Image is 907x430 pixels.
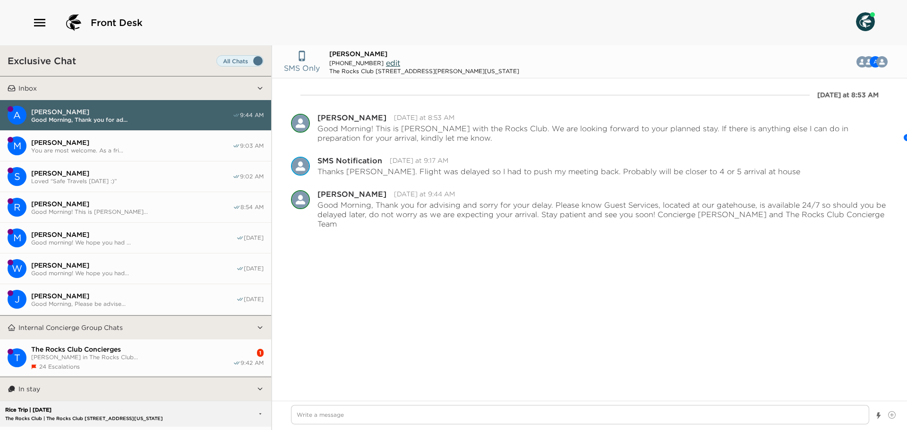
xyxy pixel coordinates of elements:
[291,157,310,176] div: SMS Notification
[31,200,233,208] span: [PERSON_NAME]
[8,228,26,247] div: M
[244,234,264,242] span: [DATE]
[8,136,26,155] div: Mary Beth Flanagan
[240,203,264,211] span: 8:54 AM
[317,124,888,143] p: Good Morning! This is [PERSON_NAME] with the Rocks Club. We are looking forward to your planned s...
[216,55,264,67] label: Set all destinations
[876,56,888,67] div: The Rocks Club Concierge Team
[329,67,519,75] div: The Rocks Club [STREET_ADDRESS][PERSON_NAME][US_STATE]
[291,190,310,209] img: C
[8,290,26,309] div: J
[8,290,26,309] div: Janet Widener
[317,200,888,228] p: Good Morning, Thank you for advising and sorry for your delay. Please know Guest Services, locate...
[31,300,236,307] span: Good Morning, Please be advise...
[31,239,236,246] span: Good morning! We hope you had ...
[8,259,26,278] div: Weston Arnell
[31,261,236,270] span: [PERSON_NAME]
[317,114,386,121] div: [PERSON_NAME]
[31,169,232,177] span: [PERSON_NAME]
[386,58,400,67] span: edit
[91,16,143,29] span: Front Desk
[876,56,888,67] img: T
[8,259,26,278] div: W
[240,359,264,367] span: 9:42 AM
[394,113,454,122] time: 2025-10-02T15:53:27.545Z
[240,111,264,119] span: 9:44 AM
[31,116,232,123] span: Good Morning, Thank you for ad...
[8,55,76,67] h3: Exclusive Chat
[3,415,207,422] p: The Rocks Club | The Rocks Club [STREET_ADDRESS][US_STATE]
[18,385,40,393] p: In stay
[31,147,232,154] span: You are most welcome. As a fri...
[317,167,800,176] p: Thanks [PERSON_NAME]. Flight was delayed so I had to push my meeting back. Probably will be close...
[240,173,264,180] span: 9:02 AM
[244,265,264,272] span: [DATE]
[291,114,310,133] img: M
[31,354,233,361] span: [PERSON_NAME] in The Rocks Club...
[16,76,257,100] button: Inbox
[3,407,207,413] p: Rice Trip | [DATE]
[240,142,264,150] span: 9:03 AM
[291,114,310,133] div: Mike Graf
[8,198,26,217] div: Robbie Maletis
[8,348,26,367] div: The Rocks Club
[31,138,232,147] span: [PERSON_NAME]
[257,349,264,357] div: 1
[31,345,233,354] span: The Rocks Club Concierges
[8,167,26,186] div: S
[16,377,257,401] button: In stay
[8,106,26,125] div: Andy Maletis
[291,190,310,209] div: Carol Porritt
[31,108,232,116] span: [PERSON_NAME]
[317,190,386,198] div: [PERSON_NAME]
[8,198,26,217] div: R
[390,156,448,165] time: 2025-10-02T16:17:09.856Z
[856,12,875,31] img: User
[817,90,879,100] div: [DATE] at 8:53 AM
[31,270,236,277] span: Good morning! We hope you had...
[291,405,869,424] textarea: Write a message
[284,62,320,74] p: SMS Only
[31,177,232,185] span: Loved “Safe Travels [DATE] :)”
[317,157,382,164] div: SMS Notification
[329,59,384,67] span: [PHONE_NUMBER]
[8,167,26,186] div: Stephanie Brady
[39,363,80,370] span: 24 Escalations
[8,106,26,125] div: A
[18,323,123,332] p: Internal Concierge Group Chats
[851,52,895,71] button: TAMC
[8,136,26,155] div: M
[394,190,455,198] time: 2025-10-02T16:44:26.395Z
[8,228,26,247] div: Mike Dalton
[329,50,387,58] span: [PERSON_NAME]
[8,348,26,367] div: T
[31,208,233,215] span: Good Morning! This is [PERSON_NAME]...
[875,407,882,424] button: Show templates
[31,230,236,239] span: [PERSON_NAME]
[244,295,264,303] span: [DATE]
[16,316,257,339] button: Internal Concierge Group Chats
[62,11,85,34] img: logo
[31,292,236,300] span: [PERSON_NAME]
[291,157,310,176] img: S
[18,84,37,93] p: Inbox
